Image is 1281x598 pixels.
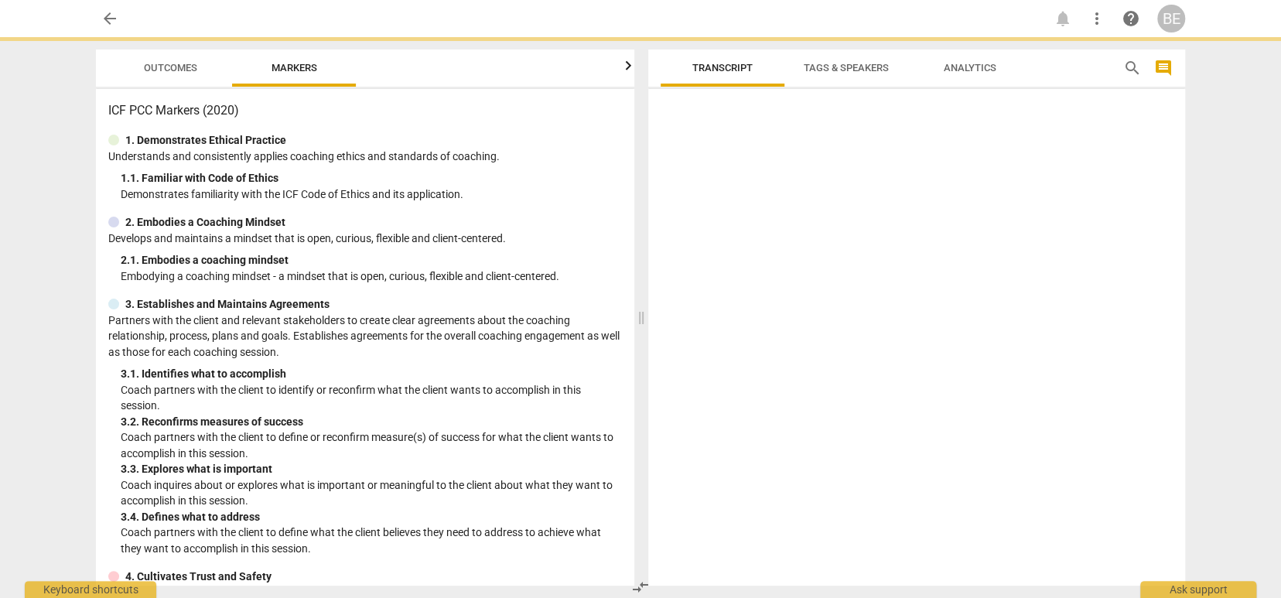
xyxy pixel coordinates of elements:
span: Tags & Speakers [804,62,889,73]
p: Partners with the client and relevant stakeholders to create clear agreements about the coaching ... [108,313,622,361]
p: Coach partners with the client to define or reconfirm measure(s) of success for what the client w... [121,429,622,461]
p: Coach partners with the client to define what the client believes they need to address to achieve... [121,525,622,556]
a: Help [1117,5,1145,32]
p: Demonstrates familiarity with the ICF Code of Ethics and its application. [121,186,622,203]
div: 3. 2. Reconfirms measures of success [121,414,622,430]
p: Embodying a coaching mindset - a mindset that is open, curious, flexible and client-centered. [121,268,622,285]
h3: ICF PCC Markers (2020) [108,101,622,120]
p: Coach inquires about or explores what is important or meaningful to the client about what they wa... [121,477,622,509]
div: Ask support [1140,581,1256,598]
div: 3. 3. Explores what is important [121,461,622,477]
span: compare_arrows [631,578,650,596]
span: Transcript [692,62,753,73]
div: Keyboard shortcuts [25,581,156,598]
span: more_vert [1088,9,1106,28]
p: 1. Demonstrates Ethical Practice [125,132,286,149]
button: Show/Hide comments [1151,56,1176,80]
p: 2. Embodies a Coaching Mindset [125,214,285,231]
p: 4. Cultivates Trust and Safety [125,569,272,585]
p: Develops and maintains a mindset that is open, curious, flexible and client-centered. [108,231,622,247]
span: Analytics [944,62,996,73]
span: comment [1154,59,1173,77]
span: Markers [272,62,317,73]
button: BE [1157,5,1185,32]
div: 2. 1. Embodies a coaching mindset [121,252,622,268]
div: 3. 4. Defines what to address [121,509,622,525]
span: search [1123,59,1142,77]
p: Understands and consistently applies coaching ethics and standards of coaching. [108,149,622,165]
span: Outcomes [144,62,197,73]
span: help [1122,9,1140,28]
span: arrow_back [101,9,119,28]
div: 1. 1. Familiar with Code of Ethics [121,170,622,186]
button: Search [1120,56,1145,80]
p: Coach partners with the client to identify or reconfirm what the client wants to accomplish in th... [121,382,622,414]
div: 3. 1. Identifies what to accomplish [121,366,622,382]
p: 3. Establishes and Maintains Agreements [125,296,330,313]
